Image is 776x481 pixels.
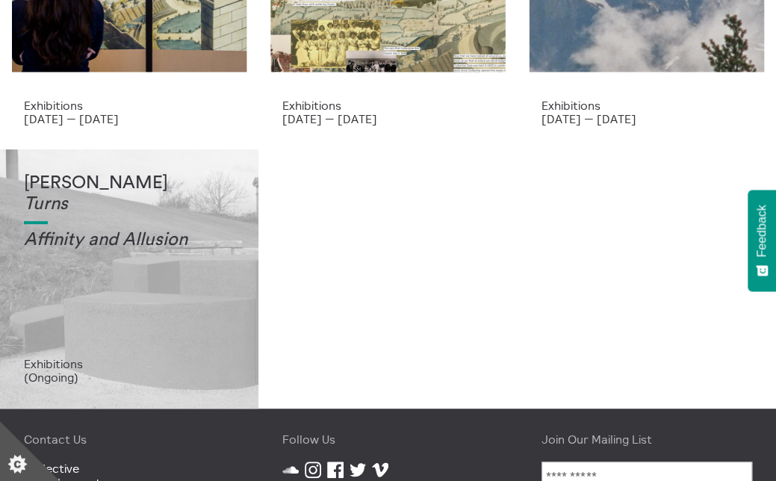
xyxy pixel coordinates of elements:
em: on [167,231,187,249]
p: Exhibitions [541,99,752,112]
span: Feedback [755,205,769,257]
p: Exhibitions [24,99,235,112]
h4: Contact Us [24,432,235,446]
em: Affinity and Allusi [24,231,167,249]
p: Exhibitions [24,357,235,370]
button: Feedback - Show survey [748,190,776,291]
h4: Join Our Mailing List [541,432,752,446]
p: [DATE] — [DATE] [24,112,235,125]
em: Turns [24,195,68,213]
p: [DATE] — [DATE] [282,112,493,125]
h4: Follow Us [282,432,493,446]
p: [DATE] — [DATE] [541,112,752,125]
p: (Ongoing) [24,370,235,384]
h1: [PERSON_NAME] [24,173,235,214]
p: Exhibitions [282,99,493,112]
